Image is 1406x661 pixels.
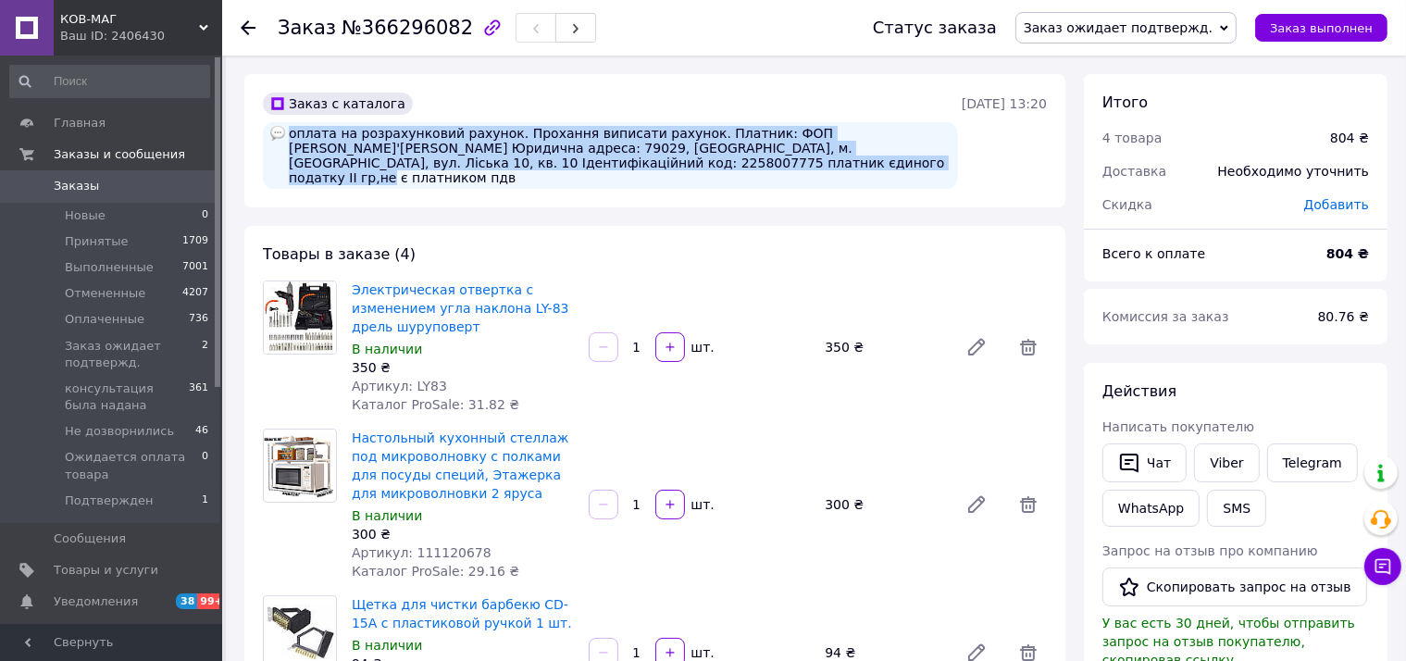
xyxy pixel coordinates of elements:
span: Оплаченные [65,311,144,328]
span: консультация была надана [65,380,189,414]
span: 1 [202,493,208,509]
span: №366296082 [342,17,473,39]
div: Заказ с каталога [263,93,413,115]
a: Настольный кухонный стеллаж под микроволновку с полками для посуды специй, Этажерка для микроволн... [352,430,569,501]
div: шт. [687,495,716,514]
span: Новые [65,207,106,224]
div: Статус заказа [873,19,997,37]
span: Заказ [278,17,336,39]
span: 99+ [197,593,228,609]
span: Подтвержден [65,493,153,509]
a: Электрическая отвертка с изменением угла наклона LY-83 дрель шуруповерт [352,282,569,334]
div: 804 ₴ [1330,129,1369,147]
span: Скидка [1102,197,1152,212]
span: В наличии [352,342,422,356]
div: Вернуться назад [241,19,255,37]
span: Ожидается оплата товара [65,449,202,482]
span: Заказы [54,178,99,194]
button: Чат [1102,443,1187,482]
img: Настольный кухонный стеллаж под микроволновку с полками для посуды специй, Этажерка для микроволн... [264,433,336,498]
span: Комиссия за заказ [1102,309,1229,324]
span: Написать покупателю [1102,419,1254,434]
span: Заказ ожидает подтвержд. [65,338,202,371]
button: Скопировать запрос на отзыв [1102,567,1367,606]
span: В наличии [352,508,422,523]
span: Сообщения [54,530,126,547]
div: Ваш ID: 2406430 [60,28,222,44]
span: Добавить [1304,197,1369,212]
img: Щетка для чистки барбекю CD-15A с пластиковой ручкой 1 шт. [264,605,336,660]
span: Принятые [65,233,129,250]
span: Товары и услуги [54,562,158,579]
span: В наличии [352,638,422,653]
span: 2 [202,338,208,371]
span: Заказ ожидает подтвержд. [1024,20,1213,35]
span: 1709 [182,233,208,250]
div: оплата на розрахунковий рахунок. Прохання виписати рахунок. Платник: ФОП [PERSON_NAME]'[PERSON_NA... [263,122,958,189]
span: 46 [195,423,208,440]
span: 0 [202,207,208,224]
span: Запрос на отзыв про компанию [1102,543,1318,558]
a: Viber [1194,443,1259,482]
span: 736 [189,311,208,328]
span: Уведомления [54,593,138,610]
span: Каталог ProSale: 29.16 ₴ [352,564,519,579]
span: Доставка [1102,164,1166,179]
span: Всего к оплате [1102,246,1205,261]
span: Действия [1102,382,1176,400]
img: :speech_balloon: [270,126,285,141]
button: SMS [1207,490,1266,527]
img: Электрическая отвертка с изменением угла наклона LY-83 дрель шуруповерт [264,281,336,354]
span: Артикул: 111120678 [352,545,491,560]
span: Отмененные [65,285,145,302]
span: Главная [54,115,106,131]
div: 350 ₴ [817,334,951,360]
a: Щетка для чистки барбекю CD-15A с пластиковой ручкой 1 шт. [352,597,572,630]
div: шт. [687,338,716,356]
input: Поиск [9,65,210,98]
div: 300 ₴ [817,492,951,518]
a: Редактировать [958,329,995,366]
time: [DATE] 13:20 [962,96,1047,111]
span: 38 [176,593,197,609]
div: 350 ₴ [352,358,574,377]
span: Каталог ProSale: 31.82 ₴ [352,397,519,412]
div: 300 ₴ [352,525,574,543]
a: Telegram [1267,443,1358,482]
span: Артикул: LY83 [352,379,447,393]
span: Выполненные [65,259,154,276]
div: Необходимо уточнить [1207,151,1380,192]
a: WhatsApp [1102,490,1200,527]
span: Не дозворнились [65,423,174,440]
span: 4207 [182,285,208,302]
button: Заказ выполнен [1255,14,1387,42]
span: Заказы и сообщения [54,146,185,163]
span: Удалить [1010,329,1047,366]
span: Итого [1102,94,1148,111]
span: 80.76 ₴ [1318,309,1369,324]
span: 361 [189,380,208,414]
span: КОВ-МАГ [60,11,199,28]
span: 4 товара [1102,131,1162,145]
span: Товары в заказе (4) [263,245,416,263]
span: 7001 [182,259,208,276]
span: Удалить [1010,486,1047,523]
b: 804 ₴ [1326,246,1369,261]
span: 0 [202,449,208,482]
button: Чат с покупателем [1364,548,1401,585]
span: Заказ выполнен [1270,21,1373,35]
a: Редактировать [958,486,995,523]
